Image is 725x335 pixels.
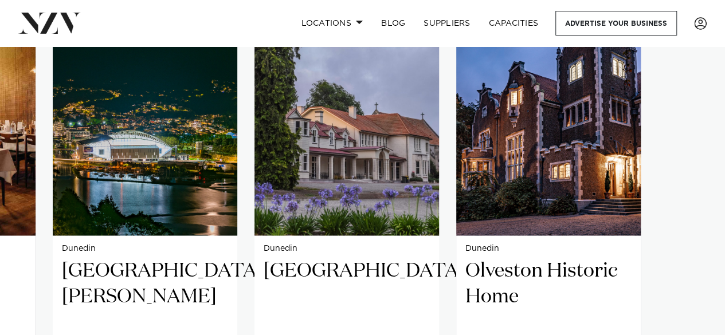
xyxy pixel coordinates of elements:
[264,245,430,253] small: Dunedin
[555,11,677,36] a: Advertise your business
[292,11,372,36] a: Locations
[62,245,228,253] small: Dunedin
[372,11,414,36] a: BLOG
[465,258,632,335] h2: Olveston Historic Home
[465,245,632,253] small: Dunedin
[480,11,548,36] a: Capacities
[62,258,228,335] h2: [GEOGRAPHIC_DATA][PERSON_NAME]
[18,13,81,33] img: nzv-logo.png
[264,258,430,335] h2: [GEOGRAPHIC_DATA]
[414,11,479,36] a: SUPPLIERS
